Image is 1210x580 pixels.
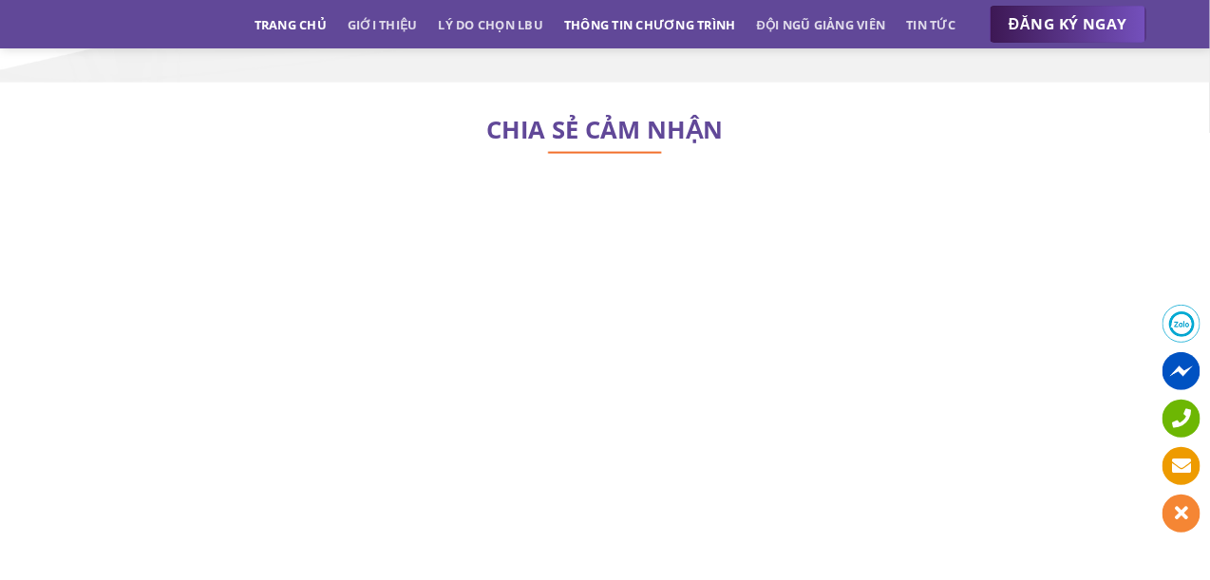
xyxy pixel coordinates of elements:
a: Đội ngũ giảng viên [757,8,886,42]
iframe: Khai giảng lớp Leeds Beckett MBA khoá 03HN | Highlights [619,226,1146,542]
a: Giới thiệu [348,8,418,42]
a: ĐĂNG KÝ NGAY [990,6,1146,44]
a: Lý do chọn LBU [439,8,544,42]
span: ĐĂNG KÝ NGAY [1009,12,1127,36]
a: Tin tức [907,8,956,42]
iframe: Trải nghiệm một ngày là học viên lớp Leeds Beckett MBA | Khánh Vy x LBM [64,226,591,542]
a: Thông tin chương trình [564,8,736,42]
h2: CHIA SẺ CẢM NHẬN [64,121,1146,140]
a: Trang chủ [255,8,327,42]
img: line-lbu.jpg [548,152,662,154]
